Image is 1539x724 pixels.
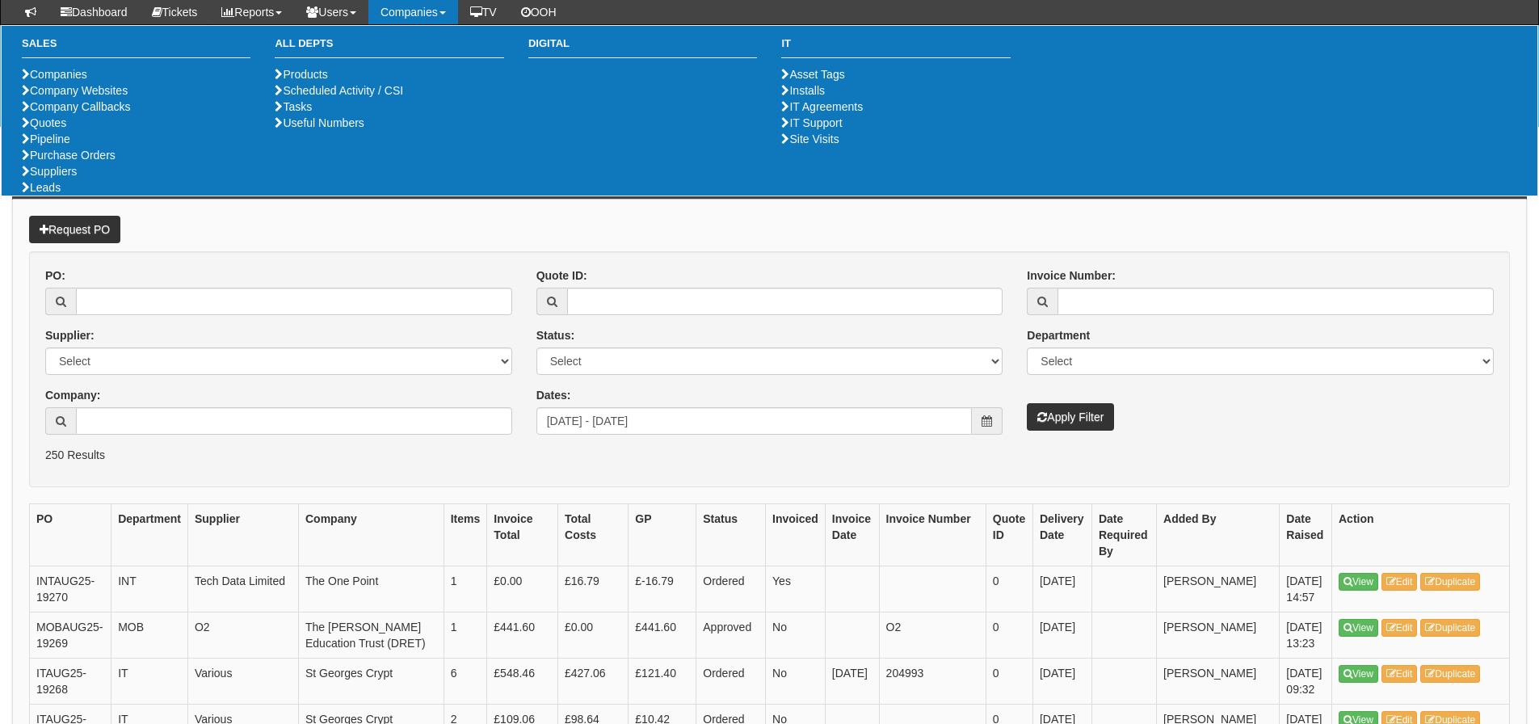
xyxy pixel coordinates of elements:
td: 1 [444,612,487,658]
label: Supplier: [45,327,95,343]
td: £548.46 [487,658,558,704]
td: £121.40 [629,658,696,704]
th: Date Raised [1280,503,1332,566]
a: Edit [1381,665,1418,683]
td: [DATE] [1032,658,1091,704]
td: [DATE] 14:57 [1280,566,1332,612]
td: St Georges Crypt [299,658,444,704]
th: Date Required By [1091,503,1156,566]
td: IT [111,658,188,704]
th: Quote ID [986,503,1032,566]
td: No [766,658,826,704]
h3: IT [781,38,1010,58]
label: Company: [45,387,100,403]
th: Total Costs [558,503,629,566]
td: INTAUG25-19270 [30,566,111,612]
a: Site Visits [781,133,839,145]
td: 0 [986,658,1032,704]
a: Duplicate [1420,619,1480,637]
th: Company [299,503,444,566]
th: Added By [1157,503,1280,566]
a: Companies [22,68,87,81]
th: Invoiced [766,503,826,566]
th: Supplier [187,503,298,566]
td: 1 [444,566,487,612]
th: Invoice Date [825,503,879,566]
a: Tasks [275,100,312,113]
a: Useful Numbers [275,116,364,129]
td: 204993 [879,658,986,704]
td: 0 [986,612,1032,658]
td: Ordered [696,566,766,612]
a: Edit [1381,573,1418,591]
td: [DATE] [1032,612,1091,658]
th: Action [1332,503,1510,566]
a: Suppliers [22,165,77,178]
td: [DATE] 13:23 [1280,612,1332,658]
a: Quotes [22,116,66,129]
th: GP [629,503,696,566]
td: MOBAUG25-19269 [30,612,111,658]
td: Ordered [696,658,766,704]
p: 250 Results [45,447,1494,463]
a: Asset Tags [781,68,844,81]
td: The [PERSON_NAME] Education Trust (DRET) [299,612,444,658]
h3: Digital [528,38,757,58]
th: Department [111,503,188,566]
label: PO: [45,267,65,284]
label: Department [1027,327,1090,343]
label: Dates: [536,387,571,403]
td: O2 [187,612,298,658]
td: [DATE] [1032,566,1091,612]
th: Items [444,503,487,566]
a: Edit [1381,619,1418,637]
a: Purchase Orders [22,149,116,162]
a: Leads [22,181,61,194]
a: IT Support [781,116,842,129]
label: Quote ID: [536,267,587,284]
td: £427.06 [558,658,629,704]
label: Invoice Number: [1027,267,1116,284]
a: View [1339,573,1378,591]
a: Installs [781,84,825,97]
td: Various [187,658,298,704]
a: Duplicate [1420,665,1480,683]
td: 6 [444,658,487,704]
a: View [1339,665,1378,683]
td: MOB [111,612,188,658]
a: Request PO [29,216,120,243]
td: [PERSON_NAME] [1157,658,1280,704]
td: £16.79 [558,566,629,612]
a: Company Callbacks [22,100,131,113]
a: Scheduled Activity / CSI [275,84,403,97]
td: O2 [879,612,986,658]
td: £0.00 [487,566,558,612]
h3: All Depts [275,38,503,58]
th: Status [696,503,766,566]
td: 0 [986,566,1032,612]
th: PO [30,503,111,566]
td: [DATE] [825,658,879,704]
a: Pipeline [22,133,70,145]
th: Invoice Total [487,503,558,566]
a: Duplicate [1420,573,1480,591]
td: The One Point [299,566,444,612]
th: Invoice Number [879,503,986,566]
td: INT [111,566,188,612]
th: Delivery Date [1032,503,1091,566]
a: View [1339,619,1378,637]
td: £441.60 [487,612,558,658]
td: £441.60 [629,612,696,658]
td: ITAUG25-19268 [30,658,111,704]
a: IT Agreements [781,100,863,113]
td: [DATE] 09:32 [1280,658,1332,704]
td: No [766,612,826,658]
td: [PERSON_NAME] [1157,566,1280,612]
td: Yes [766,566,826,612]
a: Products [275,68,327,81]
td: Tech Data Limited [187,566,298,612]
label: Status: [536,327,574,343]
td: [PERSON_NAME] [1157,612,1280,658]
td: £0.00 [558,612,629,658]
h3: Sales [22,38,250,58]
